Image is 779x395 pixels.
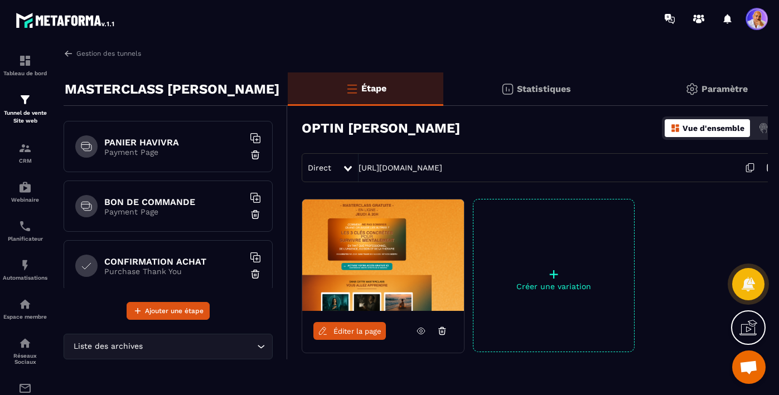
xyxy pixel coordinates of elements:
img: automations [18,298,32,311]
img: trash [250,149,261,160]
h3: OPTIN [PERSON_NAME] [302,120,460,136]
img: arrow [64,48,74,58]
img: formation [18,54,32,67]
span: Ajouter une étape [145,305,204,316]
img: social-network [18,337,32,350]
p: Statistiques [517,84,571,94]
p: Réseaux Sociaux [3,353,47,365]
h6: BON DE COMMANDE [104,197,244,207]
a: Gestion des tunnels [64,48,141,58]
a: schedulerschedulerPlanificateur [3,211,47,250]
p: Payment Page [104,207,244,216]
p: CRM [3,158,47,164]
p: Purchase Thank You [104,267,244,276]
p: MASTERCLASS [PERSON_NAME] [65,78,279,100]
img: automations [18,181,32,194]
p: Espace membre [3,314,47,320]
p: Étape [361,83,386,94]
p: Tunnel de vente Site web [3,109,47,125]
a: automationsautomationsAutomatisations [3,250,47,289]
img: formation [18,93,32,106]
span: Éditer la page [333,327,381,335]
a: formationformationTunnel de vente Site web [3,85,47,133]
img: email [18,382,32,395]
h6: CONFIRMATION ACHAT [104,256,244,267]
h6: PANIER HAVIVRA [104,137,244,148]
img: setting-gr.5f69749f.svg [685,82,699,96]
button: Ajouter une étape [127,302,210,320]
p: Payment Page [104,148,244,157]
input: Search for option [145,340,254,353]
p: Planificateur [3,236,47,242]
p: Créer une variation [473,282,634,291]
p: + [473,266,634,282]
a: [URL][DOMAIN_NAME] [359,163,442,172]
img: dashboard-orange.40269519.svg [670,123,680,133]
span: Direct [308,163,331,172]
p: Paramètre [701,84,748,94]
span: Liste des archives [71,340,145,353]
img: stats.20deebd0.svg [501,82,514,96]
img: logo [16,10,116,30]
p: Tableau de bord [3,70,47,76]
img: trash [250,209,261,220]
p: Webinaire [3,197,47,203]
img: trash [250,269,261,280]
div: Ouvrir le chat [732,350,766,384]
img: scheduler [18,220,32,233]
img: actions.d6e523a2.png [758,123,768,133]
img: formation [18,142,32,155]
p: Vue d'ensemble [683,124,744,133]
a: social-networksocial-networkRéseaux Sociaux [3,328,47,373]
a: automationsautomationsWebinaire [3,172,47,211]
img: image [302,199,464,311]
img: automations [18,259,32,272]
a: automationsautomationsEspace membre [3,289,47,328]
a: formationformationTableau de bord [3,46,47,85]
img: bars-o.4a397970.svg [345,82,359,95]
a: formationformationCRM [3,133,47,172]
div: Search for option [64,334,273,359]
a: Éditer la page [313,322,386,340]
p: Automatisations [3,275,47,281]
